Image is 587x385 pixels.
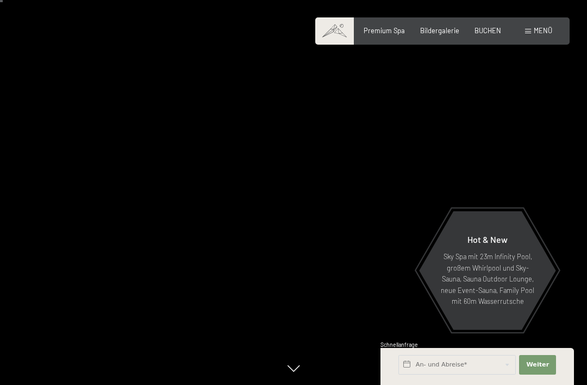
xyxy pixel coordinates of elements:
a: Premium Spa [364,26,405,35]
span: Schnellanfrage [380,341,418,348]
span: Menü [534,26,552,35]
span: Weiter [526,360,549,369]
span: Hot & New [467,234,508,245]
a: Hot & New Sky Spa mit 23m Infinity Pool, großem Whirlpool und Sky-Sauna, Sauna Outdoor Lounge, ne... [419,211,557,331]
p: Sky Spa mit 23m Infinity Pool, großem Whirlpool und Sky-Sauna, Sauna Outdoor Lounge, neue Event-S... [440,251,535,307]
a: Bildergalerie [420,26,459,35]
a: BUCHEN [474,26,501,35]
button: Weiter [519,355,556,375]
